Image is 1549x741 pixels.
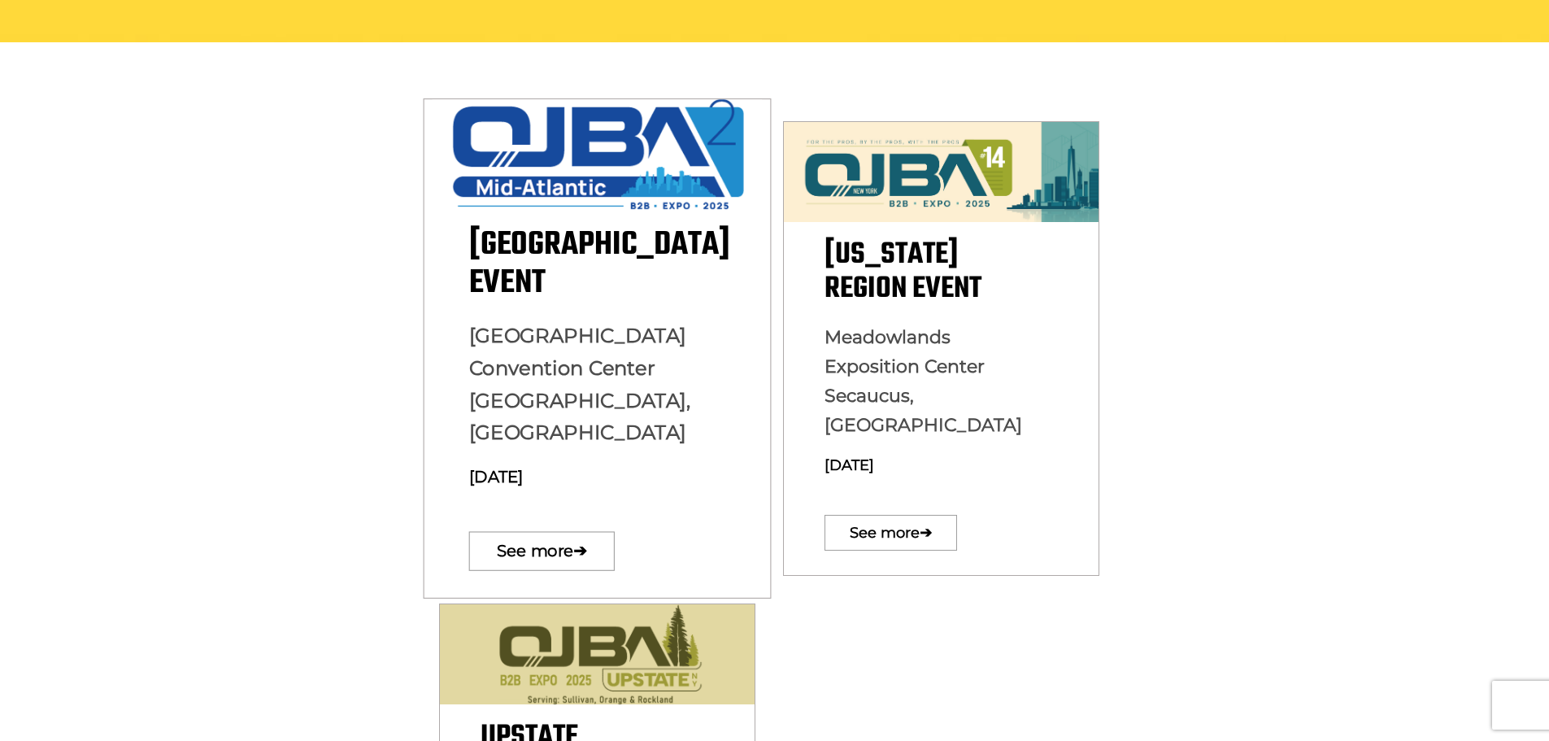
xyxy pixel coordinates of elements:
[85,91,273,112] div: Leave a message
[468,324,690,445] span: [GEOGRAPHIC_DATA] Convention Center [GEOGRAPHIC_DATA], [GEOGRAPHIC_DATA]
[21,198,297,234] input: Enter your email address
[267,8,306,47] div: Minimize live chat window
[468,467,523,486] span: [DATE]
[825,515,957,551] a: See more➔
[238,501,295,523] em: Submit
[825,232,981,312] span: [US_STATE] Region Event
[920,508,932,559] span: ➔
[468,220,729,308] span: [GEOGRAPHIC_DATA] Event
[825,456,874,474] span: [DATE]
[825,326,1022,436] span: Meadowlands Exposition Center Secaucus, [GEOGRAPHIC_DATA]
[573,523,587,579] span: ➔
[21,150,297,186] input: Enter your last name
[21,246,297,487] textarea: Type your message and click 'Submit'
[468,531,614,570] a: See more➔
